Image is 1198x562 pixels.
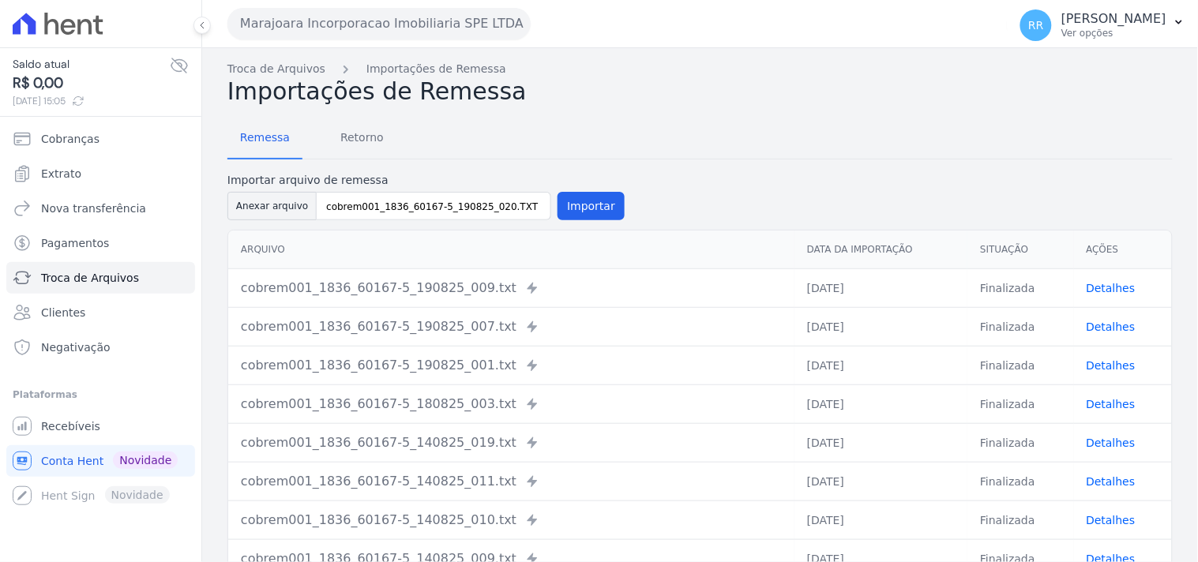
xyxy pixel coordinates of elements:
[41,166,81,182] span: Extrato
[1087,320,1136,333] a: Detalhes
[41,305,85,320] span: Clientes
[41,235,109,251] span: Pagamentos
[794,423,967,462] td: [DATE]
[331,122,393,153] span: Retorno
[967,307,1073,346] td: Finalizada
[967,346,1073,384] td: Finalizada
[1028,20,1043,31] span: RR
[967,423,1073,462] td: Finalizada
[6,410,195,442] a: Recebíveis
[227,8,531,39] button: Marajoara Incorporacao Imobiliaria SPE LTDA
[6,297,195,328] a: Clientes
[6,262,195,294] a: Troca de Arquivos
[41,131,100,147] span: Cobranças
[241,317,782,336] div: cobrem001_1836_60167-5_190825_007.txt
[794,500,967,539] td: [DATE]
[1087,475,1136,488] a: Detalhes
[6,158,195,189] a: Extrato
[1061,11,1166,27] p: [PERSON_NAME]
[320,197,547,216] input: Selecionar arquivo
[113,451,178,469] span: Novidade
[967,384,1073,423] td: Finalizada
[41,200,146,216] span: Nova transferência
[967,268,1073,307] td: Finalizada
[231,122,299,153] span: Remessa
[241,395,782,414] div: cobrem001_1836_60167-5_180825_003.txt
[41,453,103,469] span: Conta Hent
[13,385,189,404] div: Plataformas
[41,339,111,355] span: Negativação
[241,279,782,298] div: cobrem001_1836_60167-5_190825_009.txt
[227,172,625,189] label: Importar arquivo de remessa
[1008,3,1198,47] button: RR [PERSON_NAME] Ver opções
[13,56,170,73] span: Saldo atual
[6,332,195,363] a: Negativação
[241,356,782,375] div: cobrem001_1836_60167-5_190825_001.txt
[794,230,967,269] th: Data da Importação
[228,230,794,269] th: Arquivo
[241,472,782,491] div: cobrem001_1836_60167-5_140825_011.txt
[227,61,1173,77] nav: Breadcrumb
[41,270,139,286] span: Troca de Arquivos
[13,94,170,108] span: [DATE] 15:05
[241,511,782,530] div: cobrem001_1836_60167-5_140825_010.txt
[366,61,506,77] a: Importações de Remessa
[967,500,1073,539] td: Finalizada
[6,227,195,259] a: Pagamentos
[227,118,302,159] a: Remessa
[967,230,1073,269] th: Situação
[13,123,189,511] nav: Sidebar
[1087,282,1136,294] a: Detalhes
[794,462,967,500] td: [DATE]
[6,193,195,224] a: Nova transferência
[227,61,325,77] a: Troca de Arquivos
[227,192,317,220] button: Anexar arquivo
[794,307,967,346] td: [DATE]
[227,77,1173,106] h2: Importações de Remessa
[6,123,195,155] a: Cobranças
[558,192,625,220] button: Importar
[1061,27,1166,39] p: Ver opções
[967,462,1073,500] td: Finalizada
[13,73,170,94] span: R$ 0,00
[1087,514,1136,526] a: Detalhes
[794,268,967,307] td: [DATE]
[1087,436,1136,449] a: Detalhes
[794,384,967,423] td: [DATE]
[1074,230,1172,269] th: Ações
[794,346,967,384] td: [DATE]
[6,445,195,477] a: Conta Hent Novidade
[241,433,782,452] div: cobrem001_1836_60167-5_140825_019.txt
[328,118,396,159] a: Retorno
[1087,359,1136,372] a: Detalhes
[1087,398,1136,410] a: Detalhes
[41,418,100,434] span: Recebíveis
